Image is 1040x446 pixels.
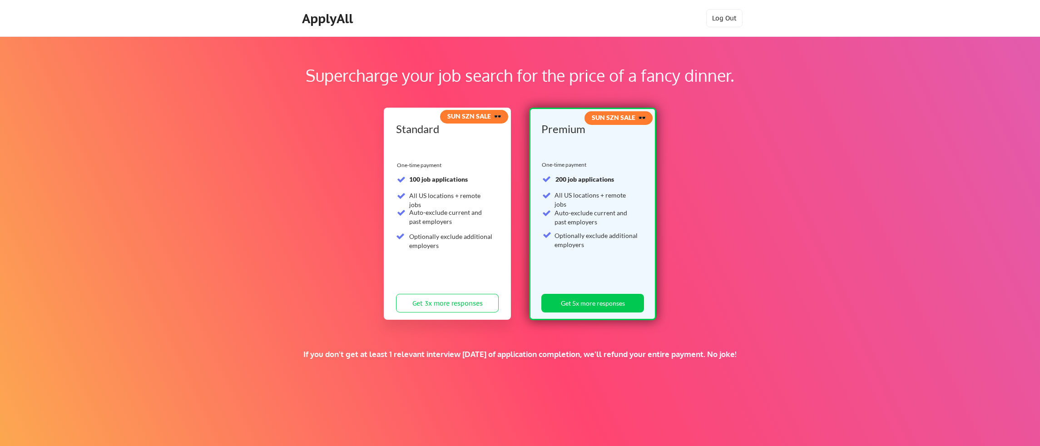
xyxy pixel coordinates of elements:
[58,63,982,88] div: Supercharge your job search for the price of a fancy dinner.
[409,232,493,250] div: Optionally exclude additional employers
[706,9,743,27] button: Log Out
[592,114,646,121] strong: SUN SZN SALE 🕶️
[447,112,501,120] strong: SUN SZN SALE 🕶️
[542,161,589,168] div: One-time payment
[409,191,493,209] div: All US locations + remote jobs
[396,294,499,312] button: Get 3x more responses
[541,294,644,312] button: Get 5x more responses
[158,349,882,359] div: If you don't get at least 1 relevant interview [DATE] of application completion, we'll refund you...
[555,191,639,208] div: All US locations + remote jobs
[541,124,641,134] div: Premium
[302,11,356,26] div: ApplyAll
[409,208,493,226] div: Auto-exclude current and past employers
[555,175,614,183] strong: 200 job applications
[409,175,468,183] strong: 100 job applications
[555,231,639,249] div: Optionally exclude additional employers
[396,124,495,134] div: Standard
[555,208,639,226] div: Auto-exclude current and past employers
[397,162,444,169] div: One-time payment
